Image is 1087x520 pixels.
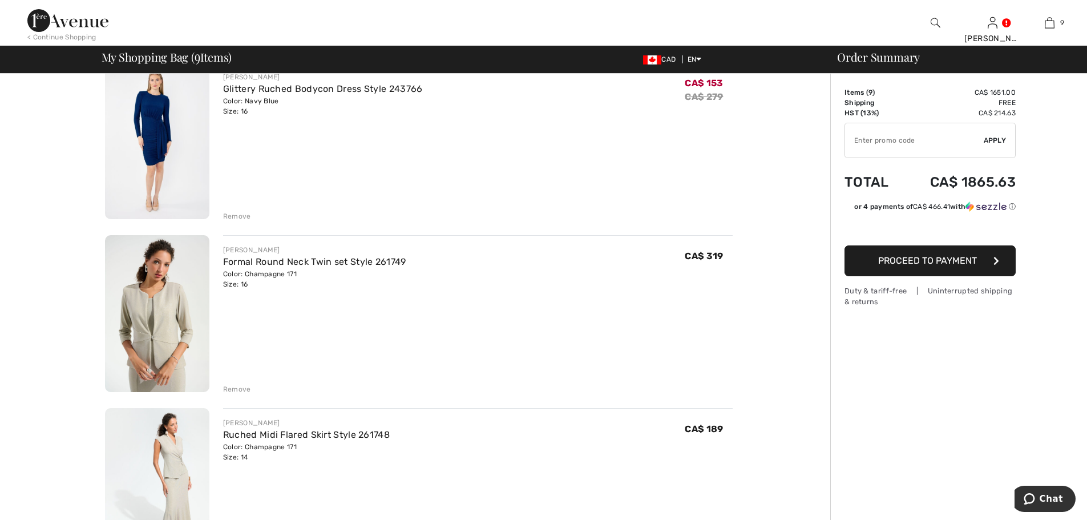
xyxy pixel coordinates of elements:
span: CAD [643,55,680,63]
div: Remove [223,384,251,394]
div: [PERSON_NAME] [223,72,423,82]
div: Color: Navy Blue Size: 16 [223,96,423,116]
span: CA$ 153 [685,78,723,88]
img: search the website [931,16,940,30]
span: 9 [1060,18,1064,28]
div: or 4 payments ofCA$ 466.41withSezzle Click to learn more about Sezzle [844,201,1016,216]
span: CA$ 189 [685,424,723,434]
div: [PERSON_NAME] [223,245,406,255]
img: My Info [988,16,997,30]
td: Items ( ) [844,87,903,98]
span: Proceed to Payment [878,255,977,266]
div: [PERSON_NAME] [223,418,390,428]
a: Ruched Midi Flared Skirt Style 261748 [223,429,390,440]
a: Sign In [988,17,997,28]
td: Shipping [844,98,903,108]
img: My Bag [1045,16,1054,30]
td: Total [844,163,903,201]
div: Duty & tariff-free | Uninterrupted shipping & returns [844,285,1016,307]
div: Order Summary [823,51,1080,63]
a: 9 [1021,16,1077,30]
span: CA$ 466.41 [913,203,950,211]
a: Formal Round Neck Twin set Style 261749 [223,256,406,267]
img: Canadian Dollar [643,55,661,65]
input: Promo code [845,123,984,158]
td: CA$ 1651.00 [903,87,1016,98]
div: < Continue Shopping [27,32,96,42]
span: 9 [195,49,200,63]
iframe: PayPal-paypal [844,216,1016,241]
div: or 4 payments of with [854,201,1016,212]
td: Free [903,98,1016,108]
img: Sezzle [965,201,1007,212]
span: CA$ 319 [685,251,723,261]
img: Glittery Ruched Bodycon Dress Style 243766 [105,62,209,219]
div: Color: Champagne 171 Size: 16 [223,269,406,289]
td: CA$ 214.63 [903,108,1016,118]
img: Formal Round Neck Twin set Style 261749 [105,235,209,392]
span: EN [688,55,702,63]
iframe: Opens a widget where you can chat to one of our agents [1015,486,1076,514]
a: Glittery Ruched Bodycon Dress Style 243766 [223,83,423,94]
span: Apply [984,135,1007,146]
button: Proceed to Payment [844,245,1016,276]
td: HST (13%) [844,108,903,118]
div: [PERSON_NAME] [964,33,1020,45]
td: CA$ 1865.63 [903,163,1016,201]
img: 1ère Avenue [27,9,108,32]
div: Remove [223,211,251,221]
span: 9 [868,88,872,96]
span: My Shopping Bag ( Items) [102,51,232,63]
s: CA$ 279 [685,91,723,102]
div: Color: Champagne 171 Size: 14 [223,442,390,462]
